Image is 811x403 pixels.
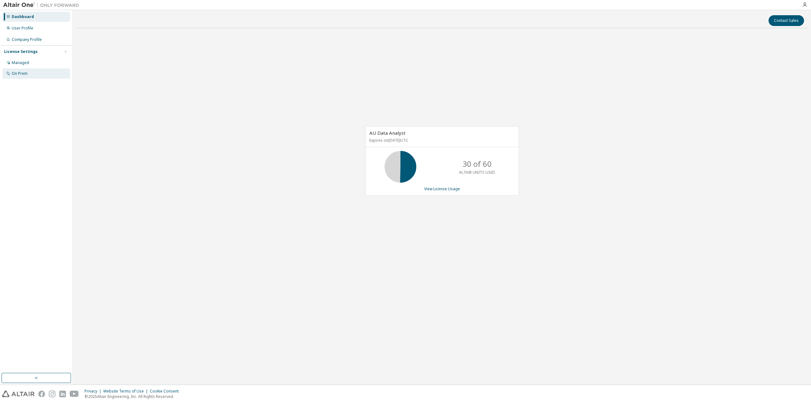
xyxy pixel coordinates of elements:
[12,37,42,42] div: Company Profile
[369,130,405,136] span: AU Data Analyst
[70,391,79,397] img: youtube.svg
[150,389,182,394] div: Cookie Consent
[424,186,460,192] a: View License Usage
[12,71,28,76] div: On Prem
[769,15,804,26] button: Contact Sales
[85,389,103,394] div: Privacy
[49,391,55,397] img: instagram.svg
[4,49,38,54] div: License Settings
[12,60,29,65] div: Managed
[103,389,150,394] div: Website Terms of Use
[59,391,66,397] img: linkedin.svg
[3,2,82,8] img: Altair One
[12,26,33,31] div: User Profile
[459,170,495,175] p: ALTAIR UNITS USED
[38,391,45,397] img: facebook.svg
[2,391,35,397] img: altair_logo.svg
[369,138,513,143] p: Expires on [DATE] UTC
[463,159,492,169] p: 30 of 60
[85,394,182,399] p: © 2025 Altair Engineering, Inc. All Rights Reserved.
[12,14,34,19] div: Dashboard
